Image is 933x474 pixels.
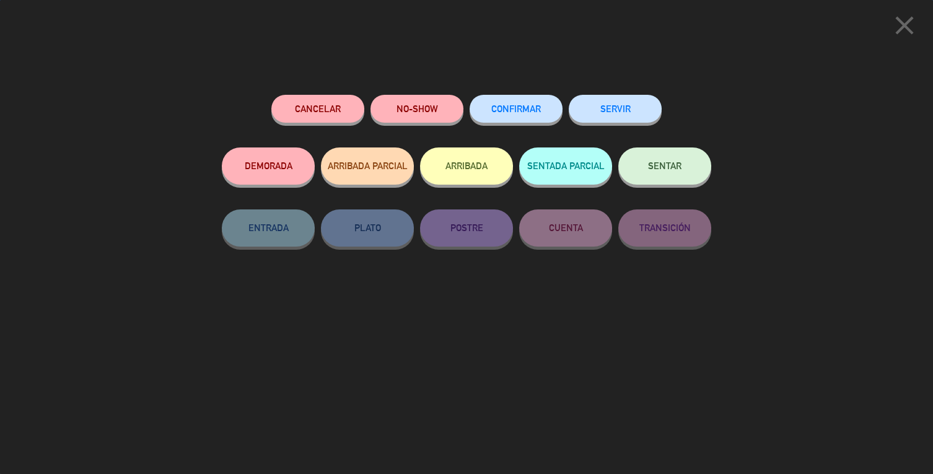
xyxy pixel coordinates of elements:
button: DEMORADA [222,147,315,185]
i: close [889,10,920,41]
button: CONFIRMAR [470,95,563,123]
button: close [885,9,924,46]
button: NO-SHOW [370,95,463,123]
button: Cancelar [271,95,364,123]
span: ARRIBADA PARCIAL [328,160,408,171]
span: SENTAR [648,160,681,171]
button: ARRIBADA [420,147,513,185]
button: ENTRADA [222,209,315,247]
button: SERVIR [569,95,662,123]
span: CONFIRMAR [491,103,541,114]
button: TRANSICIÓN [618,209,711,247]
button: CUENTA [519,209,612,247]
button: SENTAR [618,147,711,185]
button: SENTADA PARCIAL [519,147,612,185]
button: PLATO [321,209,414,247]
button: POSTRE [420,209,513,247]
button: ARRIBADA PARCIAL [321,147,414,185]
